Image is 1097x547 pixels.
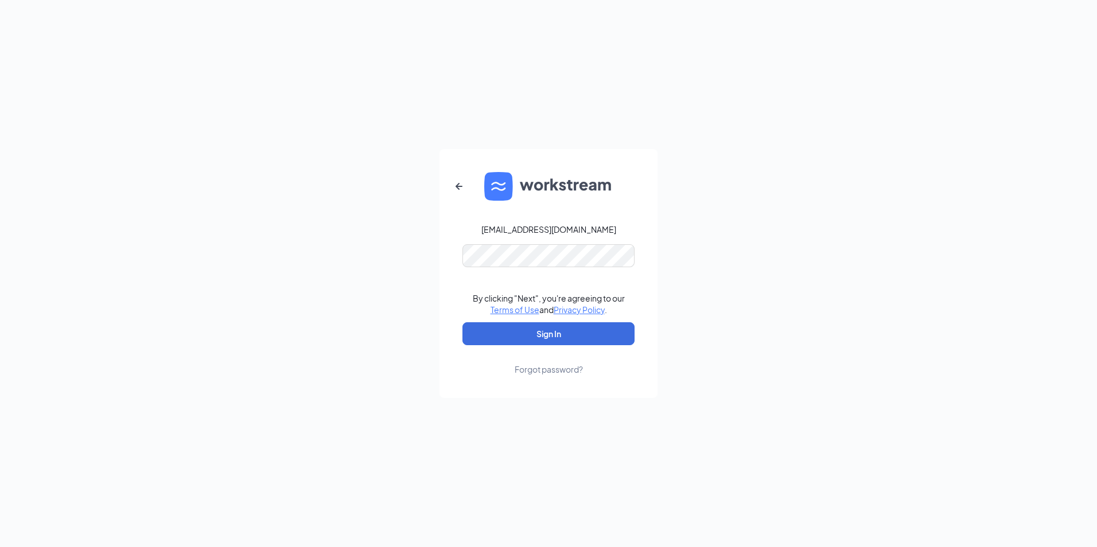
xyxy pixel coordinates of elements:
[554,304,605,315] a: Privacy Policy
[452,179,466,193] svg: ArrowLeftNew
[481,224,616,235] div: [EMAIL_ADDRESS][DOMAIN_NAME]
[484,172,613,201] img: WS logo and Workstream text
[462,322,635,345] button: Sign In
[491,304,539,315] a: Terms of Use
[515,364,583,375] div: Forgot password?
[515,345,583,375] a: Forgot password?
[473,292,625,315] div: By clicking "Next", you're agreeing to our and .
[445,173,473,200] button: ArrowLeftNew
